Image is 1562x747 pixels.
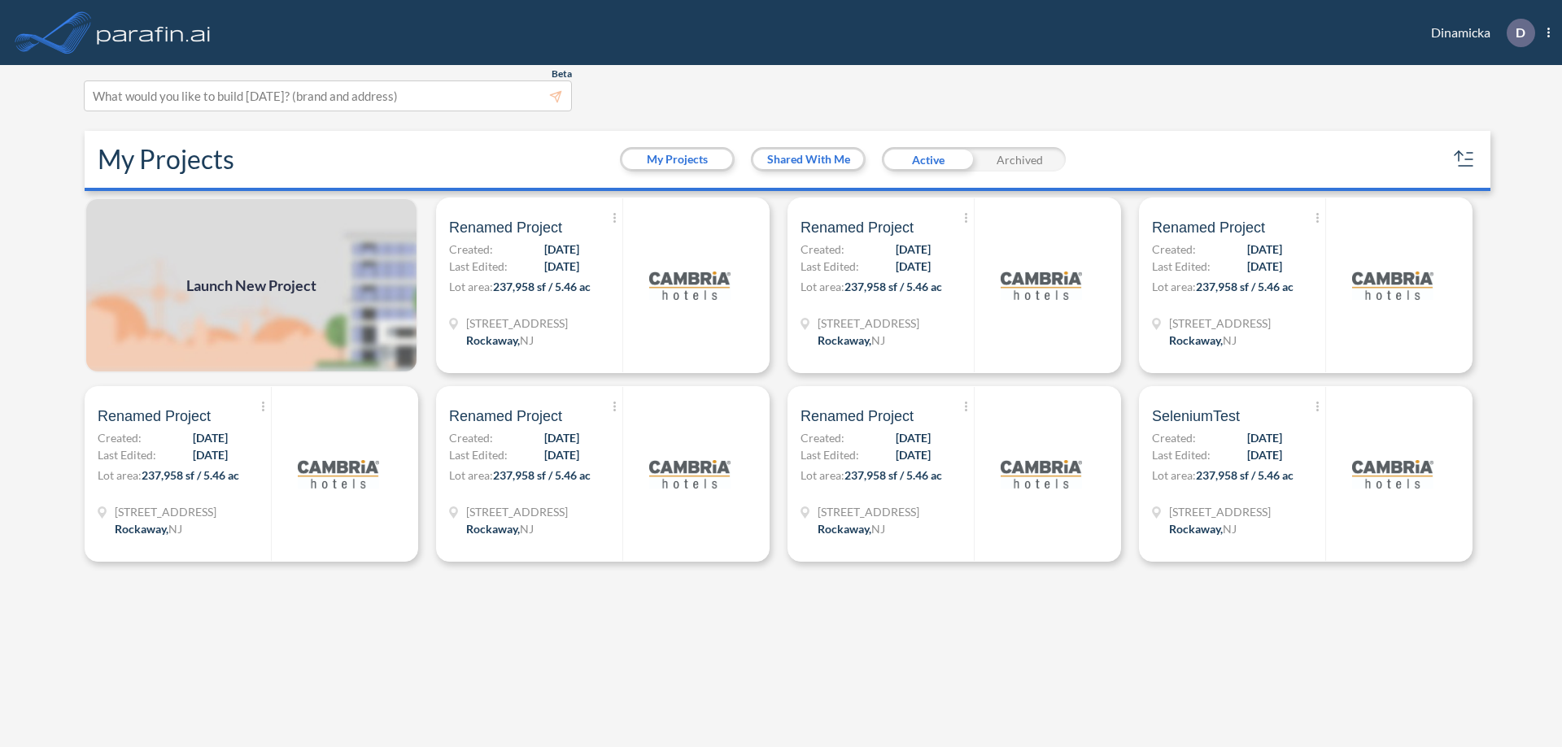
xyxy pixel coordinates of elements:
[974,147,1066,172] div: Archived
[871,522,885,536] span: NJ
[1352,433,1433,515] img: logo
[98,144,234,175] h2: My Projects
[1196,468,1294,482] span: 237,958 sf / 5.46 ac
[818,315,919,332] span: 321 Mt Hope Ave
[1152,446,1211,463] span: Last Edited:
[818,520,885,537] div: Rockaway, NJ
[466,503,568,520] span: 321 Mt Hope Ave
[1001,245,1082,326] img: logo
[1152,218,1265,237] span: Renamed Project
[544,258,579,275] span: [DATE]
[1152,406,1240,426] span: SeleniumTest
[1001,433,1082,515] img: logo
[844,280,942,293] span: 237,958 sf / 5.46 ac
[466,520,534,537] div: Rockaway, NJ
[801,446,859,463] span: Last Edited:
[98,446,156,463] span: Last Edited:
[193,429,228,446] span: [DATE]
[449,241,493,258] span: Created:
[818,332,885,349] div: Rockaway, NJ
[493,468,591,482] span: 237,958 sf / 5.46 ac
[896,258,931,275] span: [DATE]
[193,446,228,463] span: [DATE]
[94,16,214,49] img: logo
[801,241,844,258] span: Created:
[449,280,493,293] span: Lot area:
[1352,245,1433,326] img: logo
[1247,241,1282,258] span: [DATE]
[142,468,239,482] span: 237,958 sf / 5.46 ac
[298,433,379,515] img: logo
[649,433,731,515] img: logo
[466,333,520,347] span: Rockaway ,
[466,522,520,536] span: Rockaway ,
[449,258,508,275] span: Last Edited:
[449,218,562,237] span: Renamed Project
[1152,468,1196,482] span: Lot area:
[896,429,931,446] span: [DATE]
[1247,446,1282,463] span: [DATE]
[1169,520,1237,537] div: Rockaway, NJ
[896,446,931,463] span: [DATE]
[1247,429,1282,446] span: [DATE]
[1152,429,1196,446] span: Created:
[1169,522,1223,536] span: Rockaway ,
[801,280,844,293] span: Lot area:
[449,468,493,482] span: Lot area:
[85,198,418,373] a: Launch New Project
[871,333,885,347] span: NJ
[882,147,974,172] div: Active
[1169,315,1271,332] span: 321 Mt Hope Ave
[818,522,871,536] span: Rockaway ,
[801,429,844,446] span: Created:
[98,468,142,482] span: Lot area:
[1247,258,1282,275] span: [DATE]
[1223,522,1237,536] span: NJ
[544,446,579,463] span: [DATE]
[115,520,182,537] div: Rockaway, NJ
[1169,503,1271,520] span: 321 Mt Hope Ave
[493,280,591,293] span: 237,958 sf / 5.46 ac
[1152,280,1196,293] span: Lot area:
[649,245,731,326] img: logo
[98,406,211,426] span: Renamed Project
[466,332,534,349] div: Rockaway, NJ
[168,522,182,536] span: NJ
[1152,258,1211,275] span: Last Edited:
[818,503,919,520] span: 321 Mt Hope Ave
[1152,241,1196,258] span: Created:
[466,315,568,332] span: 321 Mt Hope Ave
[449,446,508,463] span: Last Edited:
[844,468,942,482] span: 237,958 sf / 5.46 ac
[801,468,844,482] span: Lot area:
[1196,280,1294,293] span: 237,958 sf / 5.46 ac
[98,429,142,446] span: Created:
[186,275,316,297] span: Launch New Project
[818,333,871,347] span: Rockaway ,
[115,522,168,536] span: Rockaway ,
[544,241,579,258] span: [DATE]
[544,429,579,446] span: [DATE]
[520,333,534,347] span: NJ
[1407,19,1550,47] div: Dinamicka
[1169,332,1237,349] div: Rockaway, NJ
[801,258,859,275] span: Last Edited:
[753,150,863,169] button: Shared With Me
[622,150,732,169] button: My Projects
[801,218,914,237] span: Renamed Project
[801,406,914,426] span: Renamed Project
[896,241,931,258] span: [DATE]
[1223,333,1237,347] span: NJ
[85,198,418,373] img: add
[1451,146,1477,172] button: sort
[520,522,534,536] span: NJ
[1169,333,1223,347] span: Rockaway ,
[115,503,216,520] span: 321 Mt Hope Ave
[552,67,572,80] span: Beta
[449,429,493,446] span: Created:
[449,406,562,426] span: Renamed Project
[1516,25,1525,40] p: D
